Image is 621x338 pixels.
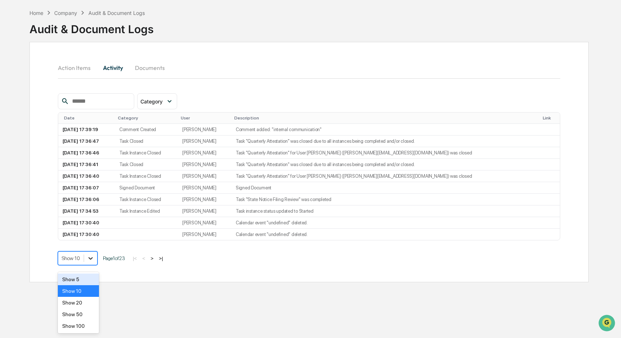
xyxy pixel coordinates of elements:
span: Category [140,98,163,105]
td: [PERSON_NAME] [178,217,231,229]
a: 🔎Data Lookup [4,103,49,116]
img: 1746055101610-c473b297-6a78-478c-a979-82029cc54cd1 [7,56,20,69]
td: [PERSON_NAME] [178,147,231,159]
td: Calendar event "undefined" deleted. [231,217,537,229]
td: Task "Quarterly Attestation" was closed due to all instances being completed and/or closed. [231,159,537,170]
span: Pylon [72,123,88,129]
td: [PERSON_NAME] [178,205,231,217]
span: Data Lookup [15,106,46,113]
td: Task Instance Closed [115,170,178,182]
button: Documents [129,59,171,76]
button: |< [131,255,139,262]
td: [DATE] 17:36:07 [58,182,115,194]
div: Show 50 [58,308,99,320]
td: [PERSON_NAME] [178,159,231,170]
p: How can we help? [7,15,132,27]
a: 🖐️Preclearance [4,89,50,102]
td: Task Closed [115,159,178,170]
td: [PERSON_NAME] [178,170,231,182]
div: Show 10 [58,285,99,297]
div: Audit & Document Logs [29,17,154,36]
div: 🗄️ [53,93,59,98]
td: Task "Quarterly Attestation" for User [PERSON_NAME] ([PERSON_NAME][EMAIL_ADDRESS][DOMAIN_NAME]) w... [231,147,537,159]
td: Task Instance Edited [115,205,178,217]
td: [PERSON_NAME] [178,124,231,135]
td: Signed Document [231,182,537,194]
td: [PERSON_NAME] [178,182,231,194]
td: Task Instance Closed [115,147,178,159]
td: [DATE] 17:36:40 [58,170,115,182]
td: Task instance status updated to Started [231,205,537,217]
td: [DATE] 17:36:47 [58,135,115,147]
button: < [140,255,147,262]
div: Category [118,115,175,121]
td: [PERSON_NAME] [178,229,231,240]
div: 🔎 [7,106,13,112]
div: Company [54,10,77,16]
div: Show 5 [58,274,99,285]
button: Start new chat [124,58,132,67]
td: Task "Quarterly Attestation" was closed due to all instances being completed and/or closed. [231,135,537,147]
div: Home [29,10,43,16]
td: Task "State Notice Filing Review" was completed [231,194,537,205]
div: secondary tabs example [58,59,560,76]
td: [DATE] 17:30:40 [58,229,115,240]
div: Show 20 [58,297,99,308]
td: [DATE] 17:30:40 [58,217,115,229]
td: [PERSON_NAME] [178,135,231,147]
div: Show 100 [58,320,99,332]
button: Action Items [58,59,96,76]
div: Description [234,115,534,121]
a: 🗄️Attestations [50,89,93,102]
td: Comment Created [115,124,178,135]
td: [PERSON_NAME] [178,194,231,205]
span: Attestations [60,92,90,99]
div: Start new chat [25,56,119,63]
td: [DATE] 17:36:41 [58,159,115,170]
td: [DATE] 17:39:19 [58,124,115,135]
td: Task "Quarterly Attestation" for User [PERSON_NAME] ([PERSON_NAME][EMAIL_ADDRESS][DOMAIN_NAME]) w... [231,170,537,182]
td: Signed Document [115,182,178,194]
button: > [148,255,156,262]
td: Comment added: "internal communication​" [231,124,537,135]
div: User [181,115,228,121]
div: 🖐️ [7,93,13,98]
span: Preclearance [15,92,47,99]
td: Calendar event "undefined" deleted. [231,229,537,240]
td: [DATE] 17:36:06 [58,194,115,205]
td: [DATE] 17:36:46 [58,147,115,159]
div: We're available if you need us! [25,63,92,69]
div: Audit & Document Logs [88,10,145,16]
div: Date [64,115,112,121]
span: Page 1 of 23 [103,255,125,261]
div: Link [543,115,557,121]
td: Task Closed [115,135,178,147]
button: Activity [96,59,129,76]
button: >| [157,255,165,262]
iframe: Open customer support [598,314,617,334]
td: Task Instance Closed [115,194,178,205]
td: [DATE] 17:34:53 [58,205,115,217]
a: Powered byPylon [51,123,88,129]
